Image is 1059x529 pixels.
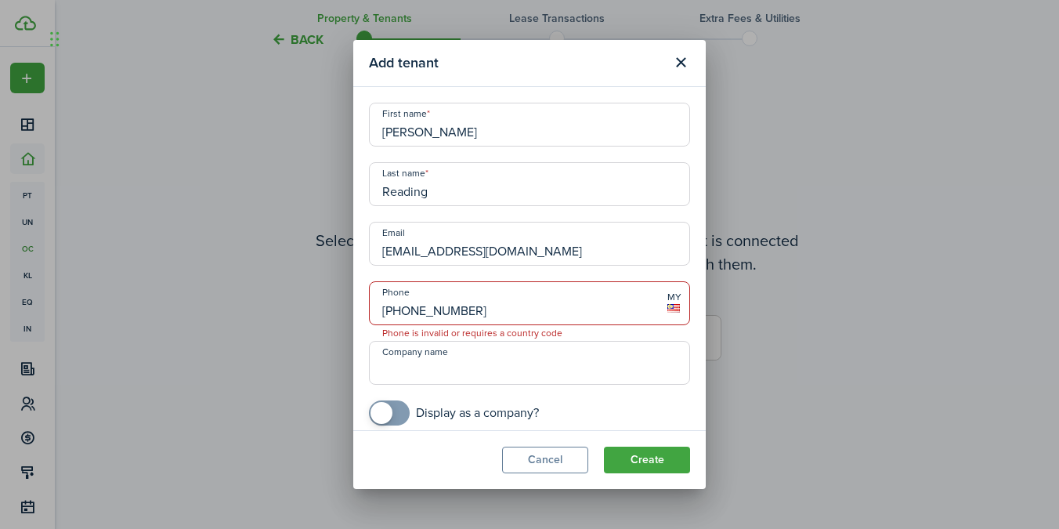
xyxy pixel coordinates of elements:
span: MY [667,290,681,304]
div: Drag [50,16,60,63]
button: Create [604,447,690,473]
modal-title: Add tenant [369,48,663,78]
button: Close modal [667,49,694,76]
span: Phone is invalid or requires a country code [370,325,575,341]
button: Cancel [502,447,588,473]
